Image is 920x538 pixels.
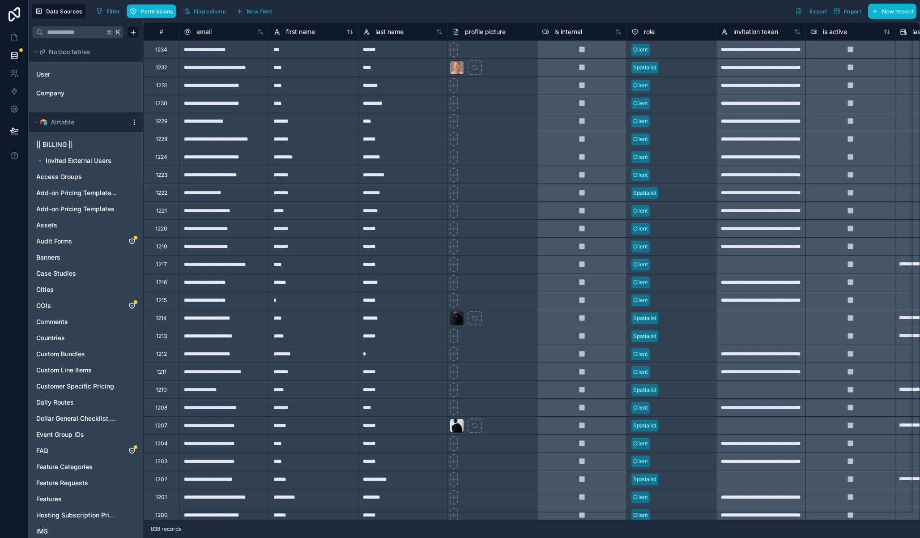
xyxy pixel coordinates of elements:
button: Find column [180,4,229,18]
div: Client [633,493,648,501]
div: Add-on Pricing Templates [32,202,140,216]
span: K [115,29,121,35]
button: New field [233,4,275,18]
a: User [36,70,109,79]
div: 1215 [156,297,167,304]
a: Case Studies [36,269,118,278]
div: Spatialist [633,314,656,322]
a: Permissions [127,4,179,18]
div: Banners [32,250,140,265]
a: Event Group IDs [36,430,118,439]
div: COIs [32,299,140,313]
span: profile picture [465,27,506,36]
div: Feature Categories [32,460,140,474]
div: Client [633,457,648,465]
span: 838 records [151,525,181,533]
div: 1228 [156,136,167,143]
div: 1210 [156,386,167,393]
div: Client [633,278,648,286]
span: Assets [36,221,57,230]
a: 🔹 Invited External Users [36,156,118,165]
span: Audit Forms [36,237,72,246]
span: Hosting Subscription Prices [36,511,118,520]
button: New record [868,4,916,19]
span: Custom Line Items [36,366,92,375]
div: 1216 [156,279,167,286]
div: 1212 [156,350,167,358]
span: is active [823,27,847,36]
a: Feature Categories [36,462,118,471]
div: Client [633,440,648,448]
a: Feature Requests [36,478,118,487]
span: Import [844,8,861,15]
div: 1224 [155,154,167,161]
div: 1220 [155,225,167,232]
span: Event Group IDs [36,430,84,439]
span: Banners [36,253,60,262]
div: 1234 [155,46,167,53]
a: New record [865,4,916,19]
div: Client [633,171,648,179]
span: first name [286,27,315,36]
a: Audit Forms [36,237,118,246]
div: 1217 [156,261,167,268]
div: Event Group IDs [32,427,140,442]
div: Client [633,350,648,358]
div: Client [633,135,648,143]
span: Cities [36,285,54,294]
div: Customer Specific Pricing [32,379,140,393]
a: Customer Specific Pricing [36,382,118,391]
a: Banners [36,253,118,262]
a: FAQ [36,446,118,455]
div: Dollar General Checklist Survey [32,411,140,426]
div: Custom Line Items [32,363,140,377]
div: 1229 [156,118,167,125]
a: COIs [36,301,118,310]
span: Daily Routes [36,398,74,407]
div: Cities [32,282,140,297]
div: Client [633,81,648,90]
span: Filter [106,8,120,15]
span: || BILLING || [36,140,73,149]
div: 1222 [156,189,167,196]
div: Spatialist [633,189,656,197]
span: Countries [36,333,65,342]
div: 1200 [155,512,168,519]
span: is internal [554,27,582,36]
div: Client [633,153,648,161]
div: 1204 [155,440,168,447]
button: Data Sources [32,4,85,19]
span: Case Studies [36,269,76,278]
div: 1202 [155,476,167,483]
a: Cities [36,285,118,294]
a: Daily Routes [36,398,118,407]
span: role [644,27,655,36]
span: Access Groups [36,172,82,181]
a: Comments [36,317,118,326]
div: 1223 [156,171,167,179]
span: Custom Bundles [36,350,85,359]
a: Dollar General Checklist Survey [36,414,118,423]
div: Client [633,99,648,107]
span: 🔹 Invited External Users [36,156,111,165]
div: 🔹 Invited External Users [32,154,140,168]
div: 1201 [156,494,167,501]
div: Countries [32,331,140,345]
span: invitation token [733,27,778,36]
div: || BILLING || [32,137,140,152]
button: Export [792,4,830,19]
div: Feature Requests [32,476,140,490]
span: Find column [194,8,226,15]
div: Client [633,225,648,233]
div: User [32,67,140,81]
span: Features [36,495,62,504]
div: # [150,28,172,35]
span: FAQ [36,446,48,455]
div: Client [633,511,648,519]
span: Feature Requests [36,478,88,487]
span: COIs [36,301,51,310]
button: Noloco tables [32,46,134,58]
div: FAQ [32,444,140,458]
span: Customer Specific Pricing [36,382,114,391]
